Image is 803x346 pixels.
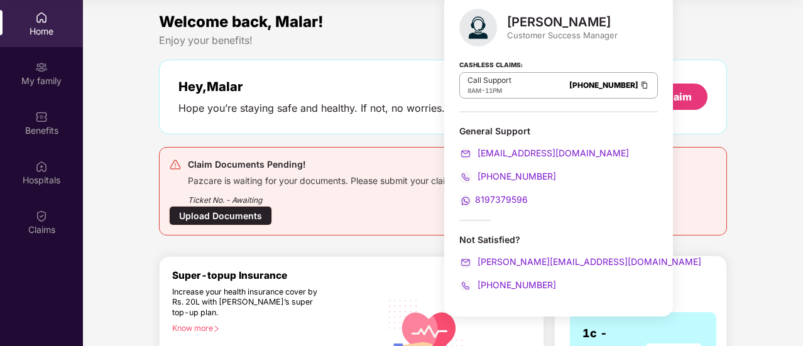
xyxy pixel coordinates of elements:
div: Enjoy your benefits! [159,34,727,47]
span: [PHONE_NUMBER] [475,171,556,181]
a: [PHONE_NUMBER] [459,171,556,181]
div: General Support [459,125,658,207]
img: svg+xml;base64,PHN2ZyB4bWxucz0iaHR0cDovL3d3dy53My5vcmcvMjAwMC9zdmciIHdpZHRoPSIyMCIgaGVpZ2h0PSIyMC... [459,171,472,183]
strong: Cashless Claims: [459,57,523,71]
a: [PHONE_NUMBER] [569,80,638,90]
img: svg+xml;base64,PHN2ZyBpZD0iSG9tZSIgeG1sbnM9Imh0dHA6Ly93d3cudzMub3JnLzIwMDAvc3ZnIiB3aWR0aD0iMjAiIG... [35,11,48,24]
img: svg+xml;base64,PHN2ZyB4bWxucz0iaHR0cDovL3d3dy53My5vcmcvMjAwMC9zdmciIHdpZHRoPSIyMCIgaGVpZ2h0PSIyMC... [459,279,472,292]
div: Claim Documents Pending! [188,157,586,172]
span: right [213,325,220,332]
span: [PHONE_NUMBER] [475,279,556,290]
div: Upload Documents [169,206,272,225]
img: svg+xml;base64,PHN2ZyB4bWxucz0iaHR0cDovL3d3dy53My5vcmcvMjAwMC9zdmciIHhtbG5zOnhsaW5rPSJodHRwOi8vd3... [459,9,497,46]
div: Increase your health insurance cover by Rs. 20L with [PERSON_NAME]’s super top-up plan. [172,287,327,318]
div: Customer Success Manager [507,30,618,41]
img: svg+xml;base64,PHN2ZyB4bWxucz0iaHR0cDovL3d3dy53My5vcmcvMjAwMC9zdmciIHdpZHRoPSIyMCIgaGVpZ2h0PSIyMC... [459,195,472,207]
div: [PERSON_NAME] [507,14,618,30]
div: Ticket No. - Awaiting [188,187,586,206]
div: Know more [172,323,374,332]
img: svg+xml;base64,PHN2ZyB3aWR0aD0iMjAiIGhlaWdodD0iMjAiIHZpZXdCb3g9IjAgMCAyMCAyMCIgZmlsbD0ibm9uZSIgeG... [35,61,48,73]
div: Pazcare is waiting for your documents. Please submit your claim documents as soon as possible. [188,172,586,187]
a: [PERSON_NAME][EMAIL_ADDRESS][DOMAIN_NAME] [459,256,701,267]
div: Hope you’re staying safe and healthy. If not, no worries. We’re here to help. [178,102,538,115]
div: Hey, Malar [178,79,538,94]
div: Not Satisfied? [459,234,658,246]
a: [EMAIL_ADDRESS][DOMAIN_NAME] [459,148,629,158]
div: Super-topup Insurance [172,269,381,281]
span: 8197379596 [475,194,528,205]
a: 8197379596 [459,194,528,205]
div: Not Satisfied? [459,234,658,292]
a: [PHONE_NUMBER] [459,279,556,290]
p: Call Support [467,75,511,85]
span: [PERSON_NAME][EMAIL_ADDRESS][DOMAIN_NAME] [475,256,701,267]
div: General Support [459,125,658,137]
div: - [467,85,511,95]
span: Welcome back, Malar! [159,13,324,31]
span: [EMAIL_ADDRESS][DOMAIN_NAME] [475,148,629,158]
img: svg+xml;base64,PHN2ZyBpZD0iSG9zcGl0YWxzIiB4bWxucz0iaHR0cDovL3d3dy53My5vcmcvMjAwMC9zdmciIHdpZHRoPS... [35,160,48,173]
span: 8AM [467,87,481,94]
img: svg+xml;base64,PHN2ZyB4bWxucz0iaHR0cDovL3d3dy53My5vcmcvMjAwMC9zdmciIHdpZHRoPSIyNCIgaGVpZ2h0PSIyNC... [169,158,182,171]
img: svg+xml;base64,PHN2ZyB4bWxucz0iaHR0cDovL3d3dy53My5vcmcvMjAwMC9zdmciIHdpZHRoPSIyMCIgaGVpZ2h0PSIyMC... [459,148,472,160]
img: Clipboard Icon [640,80,650,90]
img: svg+xml;base64,PHN2ZyBpZD0iQ2xhaW0iIHhtbG5zPSJodHRwOi8vd3d3LnczLm9yZy8yMDAwL3N2ZyIgd2lkdGg9IjIwIi... [35,210,48,222]
img: svg+xml;base64,PHN2ZyB4bWxucz0iaHR0cDovL3d3dy53My5vcmcvMjAwMC9zdmciIHdpZHRoPSIyMCIgaGVpZ2h0PSIyMC... [459,256,472,269]
img: svg+xml;base64,PHN2ZyBpZD0iQmVuZWZpdHMiIHhtbG5zPSJodHRwOi8vd3d3LnczLm9yZy8yMDAwL3N2ZyIgd2lkdGg9Ij... [35,111,48,123]
span: 11PM [485,87,502,94]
